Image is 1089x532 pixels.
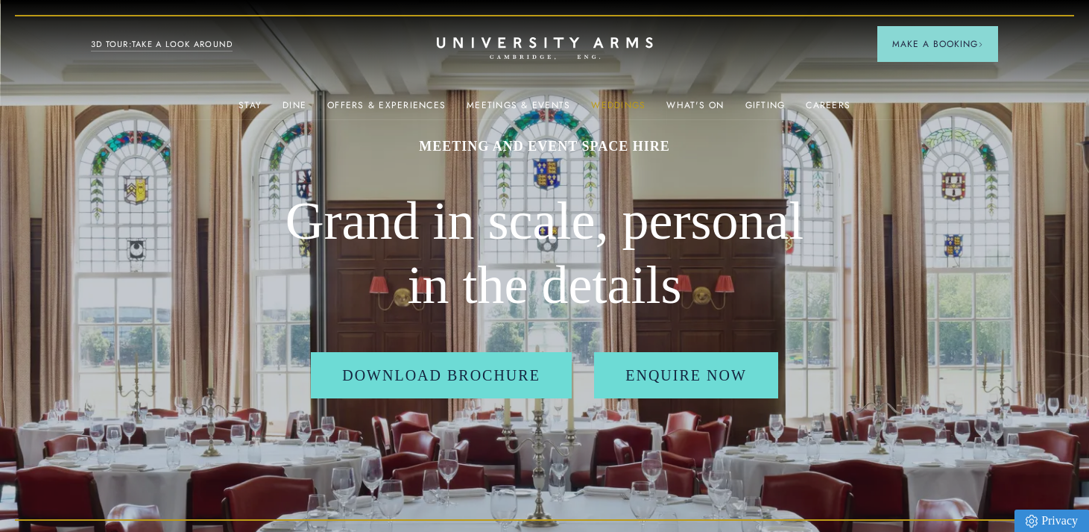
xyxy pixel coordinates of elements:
a: Gifting [745,100,786,119]
a: Stay [239,100,262,119]
img: Arrow icon [978,42,983,47]
a: Meetings & Events [467,100,570,119]
a: What's On [666,100,724,119]
a: Weddings [591,100,645,119]
a: 3D TOUR:TAKE A LOOK AROUND [91,38,233,51]
a: Offers & Experiences [327,100,446,119]
h1: MEETING AND EVENT SPACE HIRE [272,137,817,155]
h2: Grand in scale, personal in the details [272,190,817,317]
a: Privacy [1014,510,1089,532]
a: Home [437,37,653,60]
span: Make a Booking [892,37,983,51]
a: Careers [806,100,850,119]
a: Enquire Now [594,352,778,398]
button: Make a BookingArrow icon [877,26,998,62]
img: Privacy [1026,515,1038,528]
a: Dine [282,100,306,119]
a: Download Brochure [311,352,572,398]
